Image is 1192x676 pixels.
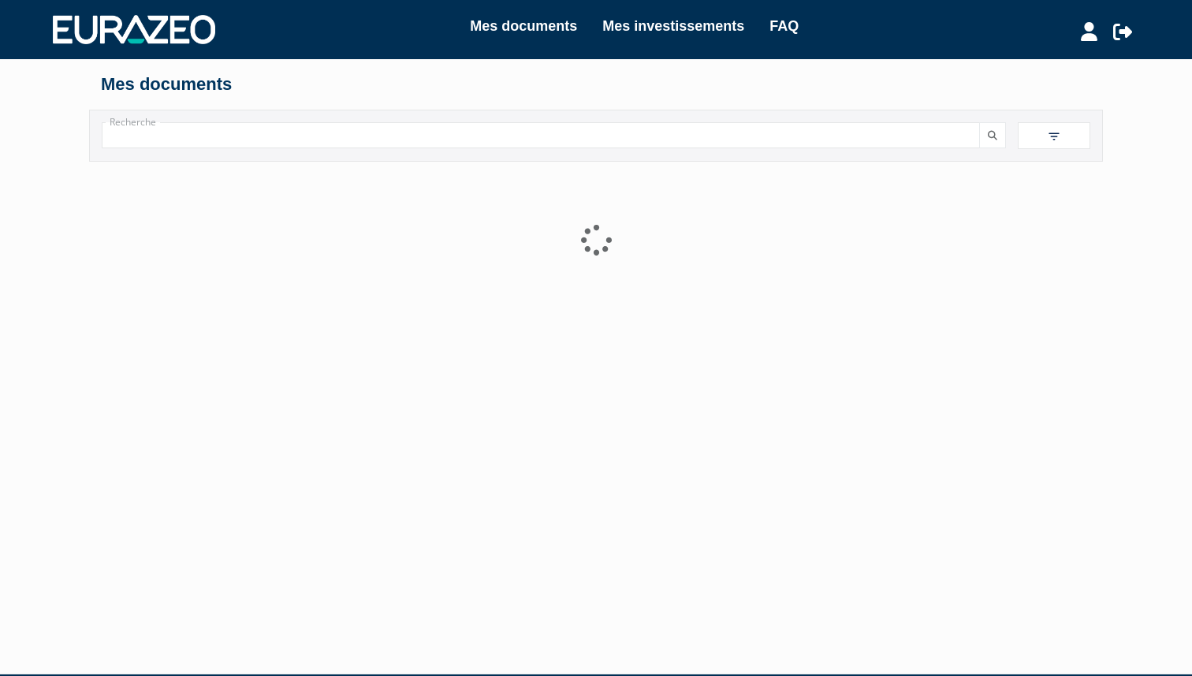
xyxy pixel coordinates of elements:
h4: Mes documents [101,75,1091,94]
a: Mes documents [470,15,577,37]
img: filter.svg [1047,129,1061,144]
input: Recherche [102,122,980,148]
a: FAQ [769,15,799,37]
img: 1732889491-logotype_eurazeo_blanc_rvb.png [53,15,215,43]
a: Mes investissements [602,15,744,37]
